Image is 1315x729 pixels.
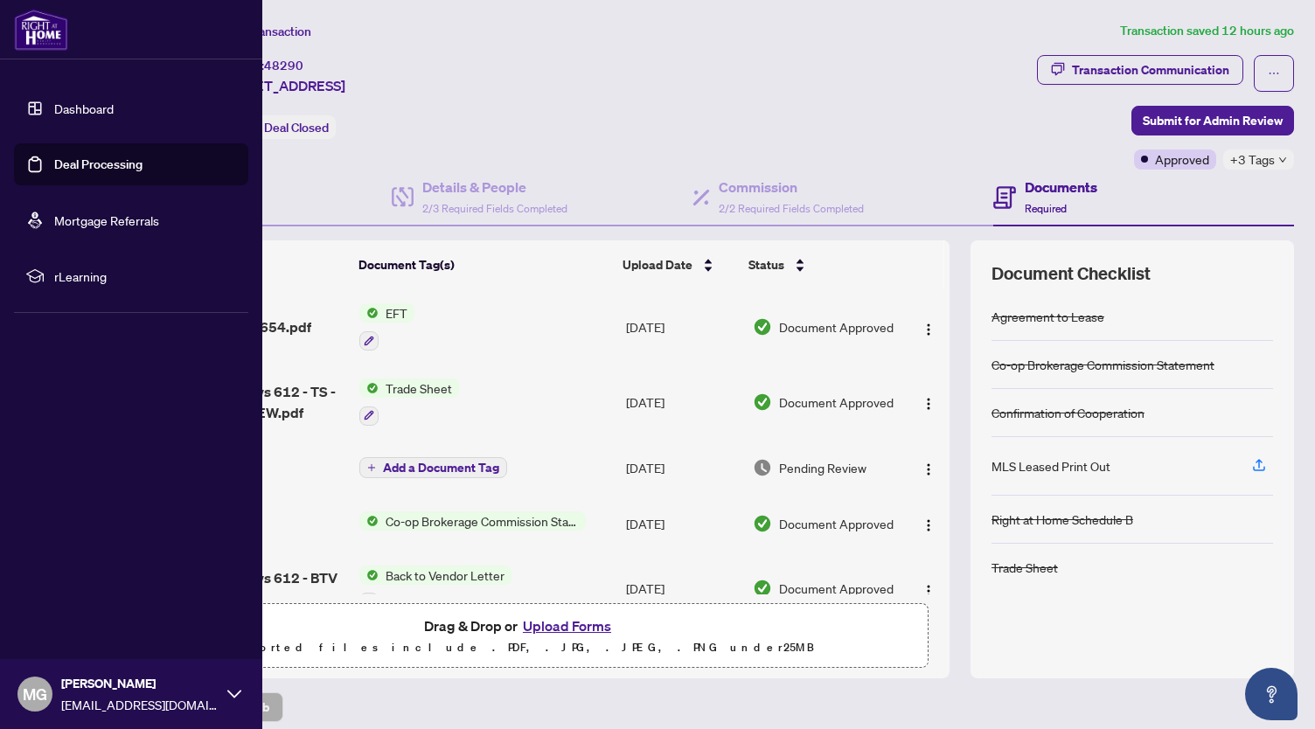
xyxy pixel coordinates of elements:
[1131,106,1294,135] button: Submit for Admin Review
[61,674,219,693] span: [PERSON_NAME]
[753,458,772,477] img: Document Status
[14,9,68,51] img: logo
[54,267,236,286] span: rLearning
[54,212,159,228] a: Mortgage Referrals
[359,456,507,479] button: Add a Document Tag
[922,584,936,598] img: Logo
[264,120,329,135] span: Deal Closed
[915,388,943,416] button: Logo
[753,317,772,337] img: Document Status
[264,58,303,73] span: 48290
[359,511,586,531] button: Status IconCo-op Brokerage Commission Statement
[991,510,1133,529] div: Right at Home Schedule B
[379,566,511,585] span: Back to Vendor Letter
[779,458,866,477] span: Pending Review
[123,637,917,658] p: Supported files include .PDF, .JPG, .JPEG, .PNG under 25 MB
[379,303,414,323] span: EFT
[1245,668,1298,720] button: Open asap
[359,566,379,585] img: Status Icon
[1025,177,1097,198] h4: Documents
[379,511,586,531] span: Co-op Brokerage Commission Statement
[748,255,784,274] span: Status
[779,579,894,598] span: Document Approved
[753,392,772,412] img: Document Status
[422,177,567,198] h4: Details & People
[1268,67,1280,80] span: ellipsis
[991,558,1058,577] div: Trade Sheet
[915,454,943,482] button: Logo
[991,307,1104,326] div: Agreement to Lease
[518,614,616,637] button: Upload Forms
[359,457,507,478] button: Add a Document Tag
[383,462,499,474] span: Add a Document Tag
[991,403,1145,422] div: Confirmation of Cooperation
[779,317,894,337] span: Document Approved
[619,552,746,627] td: [DATE]
[424,614,616,637] span: Drag & Drop or
[54,156,143,172] a: Deal Processing
[991,355,1214,374] div: Co-op Brokerage Commission Statement
[779,514,894,533] span: Document Approved
[623,255,692,274] span: Upload Date
[359,566,511,613] button: Status IconBack to Vendor Letter
[218,24,311,39] span: View Transaction
[1037,55,1243,85] button: Transaction Communication
[619,440,746,496] td: [DATE]
[359,378,459,426] button: Status IconTrade Sheet
[1072,56,1229,84] div: Transaction Communication
[217,75,345,96] span: [STREET_ADDRESS]
[61,695,219,714] span: [EMAIL_ADDRESS][DOMAIN_NAME]
[23,682,47,706] span: MG
[367,463,376,472] span: plus
[1155,149,1209,169] span: Approved
[753,514,772,533] img: Document Status
[922,323,936,337] img: Logo
[915,510,943,538] button: Logo
[359,378,379,398] img: Status Icon
[422,202,567,215] span: 2/3 Required Fields Completed
[619,364,746,440] td: [DATE]
[1025,202,1067,215] span: Required
[991,261,1151,286] span: Document Checklist
[915,313,943,341] button: Logo
[753,579,772,598] img: Document Status
[915,574,943,602] button: Logo
[619,289,746,364] td: [DATE]
[741,240,900,289] th: Status
[922,518,936,532] img: Logo
[1230,149,1275,170] span: +3 Tags
[619,496,746,552] td: [DATE]
[379,378,459,398] span: Trade Sheet
[54,101,114,116] a: Dashboard
[359,511,379,531] img: Status Icon
[113,604,928,669] span: Drag & Drop orUpload FormsSupported files include .PDF, .JPG, .JPEG, .PNG under25MB
[991,456,1110,476] div: MLS Leased Print Out
[719,177,864,198] h4: Commission
[217,115,336,139] div: Status:
[359,303,379,323] img: Status Icon
[359,303,414,351] button: Status IconEFT
[719,202,864,215] span: 2/2 Required Fields Completed
[1143,107,1283,135] span: Submit for Admin Review
[1278,156,1287,164] span: down
[922,397,936,411] img: Logo
[922,462,936,476] img: Logo
[1120,21,1294,41] article: Transaction saved 12 hours ago
[351,240,616,289] th: Document Tag(s)
[779,392,894,412] span: Document Approved
[616,240,741,289] th: Upload Date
